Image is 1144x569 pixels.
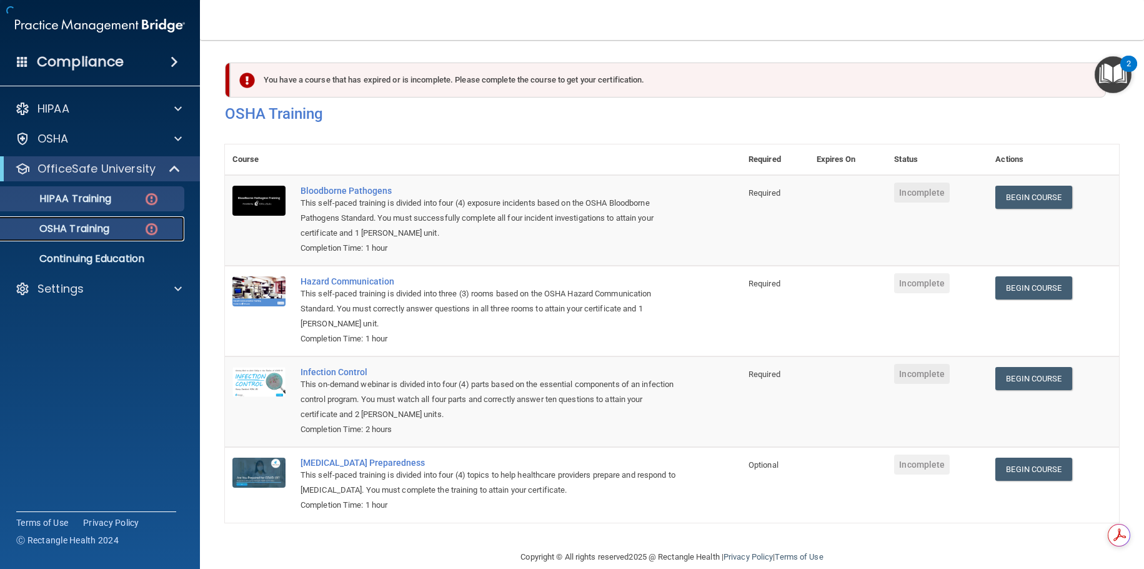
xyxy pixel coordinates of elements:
th: Expires On [809,144,887,175]
div: Completion Time: 1 hour [301,498,679,513]
a: Terms of Use [775,552,823,561]
button: Open Resource Center, 2 new notifications [1095,56,1132,93]
span: Ⓒ Rectangle Health 2024 [16,534,119,546]
div: This self-paced training is divided into four (4) exposure incidents based on the OSHA Bloodborne... [301,196,679,241]
a: Privacy Policy [83,516,139,529]
img: danger-circle.6113f641.png [144,191,159,207]
a: Hazard Communication [301,276,679,286]
span: Incomplete [894,273,950,293]
div: This on-demand webinar is divided into four (4) parts based on the essential components of an inf... [301,377,679,422]
th: Required [741,144,809,175]
div: You have a course that has expired or is incomplete. Please complete the course to get your certi... [230,63,1106,98]
a: Infection Control [301,367,679,377]
div: This self-paced training is divided into four (4) topics to help healthcare providers prepare and... [301,468,679,498]
a: HIPAA [15,101,182,116]
th: Status [887,144,988,175]
a: Begin Course [995,276,1072,300]
a: Begin Course [995,367,1072,390]
a: Terms of Use [16,516,68,529]
p: Continuing Education [8,253,179,265]
img: PMB logo [15,13,185,38]
a: Bloodborne Pathogens [301,186,679,196]
a: OfficeSafe University [15,161,181,176]
div: 2 [1127,64,1131,80]
p: OSHA [37,131,69,146]
div: This self-paced training is divided into three (3) rooms based on the OSHA Hazard Communication S... [301,286,679,331]
p: Settings [37,281,84,296]
a: [MEDICAL_DATA] Preparedness [301,458,679,468]
p: OfficeSafe University [37,161,156,176]
h4: Compliance [37,53,124,71]
p: OSHA Training [8,223,109,235]
div: Completion Time: 1 hour [301,241,679,256]
span: Optional [749,460,778,470]
span: Required [749,279,780,288]
span: Incomplete [894,183,950,203]
th: Course [225,144,293,175]
span: Incomplete [894,455,950,475]
a: Begin Course [995,186,1072,209]
p: HIPAA Training [8,193,111,205]
th: Actions [988,144,1119,175]
a: Privacy Policy [724,552,773,561]
img: exclamation-circle-solid-danger.72ef9ffc.png [239,73,255,88]
span: Incomplete [894,364,950,384]
a: OSHA [15,131,182,146]
img: danger-circle.6113f641.png [144,221,159,237]
a: Settings [15,281,182,296]
div: Completion Time: 2 hours [301,422,679,437]
div: Completion Time: 1 hour [301,331,679,346]
span: Required [749,188,780,198]
h4: OSHA Training [225,105,1119,123]
p: HIPAA [37,101,69,116]
span: Required [749,370,780,379]
a: Begin Course [995,458,1072,481]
